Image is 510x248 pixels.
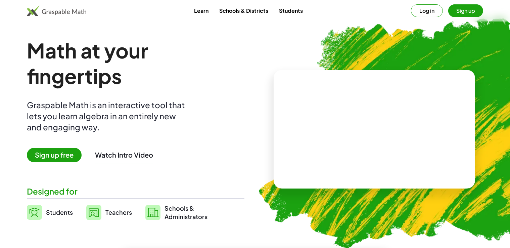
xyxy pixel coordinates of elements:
a: Learn [189,4,214,17]
img: svg%3e [27,205,42,220]
h1: Math at your fingertips [27,38,240,89]
a: Schools & Districts [214,4,274,17]
img: svg%3e [86,205,101,220]
span: Teachers [105,208,132,216]
span: Schools & Administrators [165,204,207,221]
div: Graspable Math is an interactive tool that lets you learn algebra in an entirely new and engaging... [27,99,188,133]
a: Students [27,204,73,221]
span: Students [46,208,73,216]
a: Teachers [86,204,132,221]
video: What is this? This is dynamic math notation. Dynamic math notation plays a central role in how Gr... [324,104,425,155]
button: Watch Intro Video [95,151,153,159]
button: Sign up [448,4,483,17]
a: Students [274,4,308,17]
span: Sign up free [27,148,82,162]
div: Designed for [27,186,244,197]
button: Log in [411,4,443,17]
a: Schools &Administrators [145,204,207,221]
img: svg%3e [145,205,160,220]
